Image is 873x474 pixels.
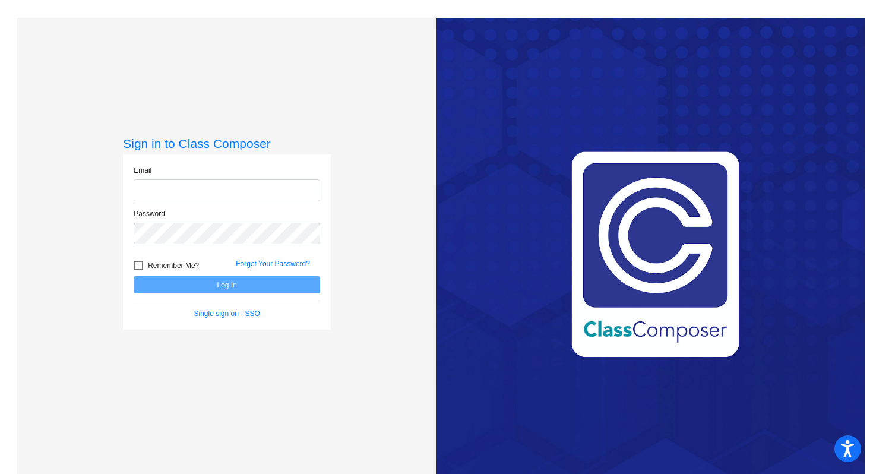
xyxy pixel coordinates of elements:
button: Log In [134,276,320,293]
a: Single sign on - SSO [194,309,260,318]
a: Forgot Your Password? [236,260,310,268]
span: Remember Me? [148,258,199,273]
label: Email [134,165,151,176]
h3: Sign in to Class Composer [123,136,331,151]
label: Password [134,208,165,219]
